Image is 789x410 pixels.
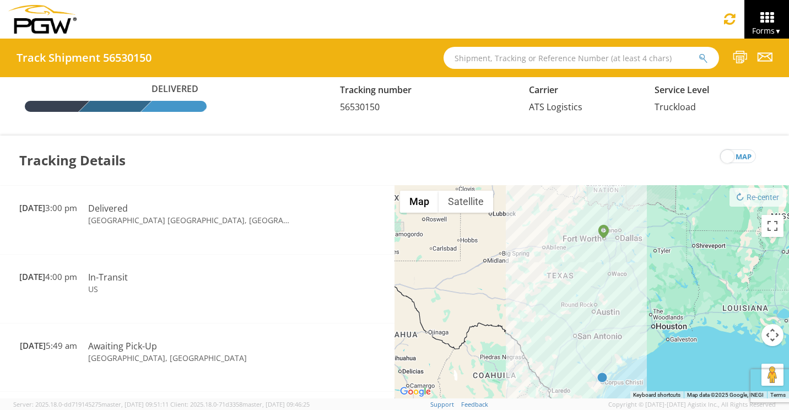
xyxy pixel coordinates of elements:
span: master, [DATE] 09:51:11 [101,400,169,408]
button: Drag Pegman onto the map to open Street View [761,364,783,386]
input: Shipment, Tracking or Reference Number (at least 4 chars) [444,47,719,69]
span: ▼ [775,26,781,36]
span: Client: 2025.18.0-71d3358 [170,400,310,408]
h4: Track Shipment 56530150 [17,52,152,64]
span: Delivered [146,83,207,95]
span: 3:00 pm [19,202,77,213]
td: [GEOGRAPHIC_DATA] [GEOGRAPHIC_DATA], [GEOGRAPHIC_DATA] [83,215,296,226]
span: [DATE] [19,271,45,282]
a: Open this area in Google Maps (opens a new window) [397,385,434,399]
span: 56530150 [340,101,380,113]
span: ATS Logistics [529,101,582,113]
td: US [83,284,296,295]
td: [GEOGRAPHIC_DATA], [GEOGRAPHIC_DATA] [83,353,296,364]
img: pgw-form-logo-1aaa8060b1cc70fad034.png [8,5,77,34]
span: [DATE] [19,202,45,213]
a: Support [430,400,454,408]
span: Delivered [88,202,128,214]
h5: Carrier [529,85,639,95]
h5: Tracking number [340,85,512,95]
span: Forms [752,25,781,36]
button: Toggle fullscreen view [761,215,783,237]
span: 5:49 am [20,340,77,351]
span: Server: 2025.18.0-dd719145275 [13,400,169,408]
button: Map camera controls [761,324,783,346]
span: Awaiting Pick-Up [88,340,157,352]
span: Truckload [655,101,696,113]
button: Re-center [729,188,786,207]
span: master, [DATE] 09:46:25 [242,400,310,408]
button: Show street map [400,191,439,213]
a: Feedback [461,400,488,408]
span: Copyright © [DATE]-[DATE] Agistix Inc., All Rights Reserved [608,400,776,409]
button: Keyboard shortcuts [633,391,680,399]
span: 4:00 pm [19,271,77,282]
h5: Service Level [655,85,764,95]
h3: Tracking Details [19,136,126,185]
span: In-Transit [88,271,128,283]
span: [DATE] [20,340,46,351]
img: Google [397,385,434,399]
span: Map data ©2025 Google, INEGI [687,392,764,398]
span: map [736,150,752,164]
button: Show satellite imagery [439,191,493,213]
